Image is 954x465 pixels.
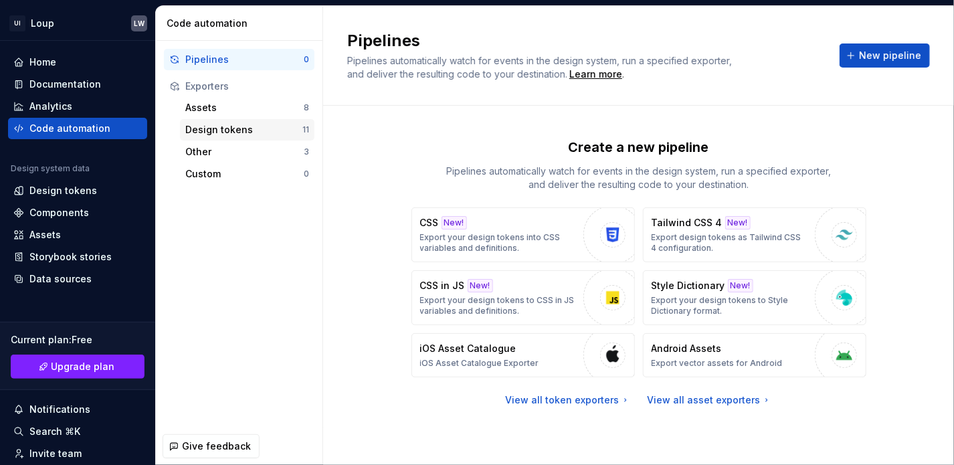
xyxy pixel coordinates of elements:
p: Export your design tokens to Style Dictionary format. [652,295,808,316]
button: Assets8 [180,97,314,118]
button: Android AssetsExport vector assets for Android [643,333,866,377]
div: 0 [304,54,309,65]
a: Data sources [8,268,147,290]
a: Analytics [8,96,147,117]
button: Tailwind CSS 4New!Export design tokens as Tailwind CSS 4 configuration. [643,207,866,262]
a: View all token exporters [505,393,631,407]
div: Code automation [29,122,110,135]
a: Storybook stories [8,246,147,268]
button: Search ⌘K [8,421,147,442]
div: Assets [185,101,304,114]
span: . [567,70,624,80]
div: Analytics [29,100,72,113]
button: Custom0 [180,163,314,185]
a: Upgrade plan [11,355,145,379]
button: Pipelines0 [164,49,314,70]
div: Assets [29,228,61,242]
a: Home [8,52,147,73]
div: Design tokens [29,184,97,197]
button: Give feedback [163,434,260,458]
span: Pipelines automatically watch for events in the design system, run a specified exporter, and deli... [347,55,735,80]
div: Current plan : Free [11,333,145,347]
a: Documentation [8,74,147,95]
a: Learn more [569,68,622,81]
div: 8 [304,102,309,113]
div: Notifications [29,403,90,416]
div: Pipelines [185,53,304,66]
div: Data sources [29,272,92,286]
span: New pipeline [859,49,921,62]
div: New! [725,216,751,229]
p: Export your design tokens into CSS variables and definitions. [420,232,577,254]
div: 0 [304,169,309,179]
p: Export your design tokens to CSS in JS variables and definitions. [420,295,577,316]
div: New! [468,279,493,292]
button: iOS Asset CatalogueiOS Asset Catalogue Exporter [411,333,635,377]
p: iOS Asset Catalogue [420,342,516,355]
span: Upgrade plan [52,360,115,373]
div: Home [29,56,56,69]
div: 11 [302,124,309,135]
div: 3 [304,147,309,157]
div: Exporters [185,80,309,93]
div: Code automation [167,17,317,30]
a: View all asset exporters [647,393,772,407]
div: UI [9,15,25,31]
div: Design tokens [185,123,302,136]
div: New! [728,279,753,292]
span: Give feedback [182,440,251,453]
p: CSS in JS [420,279,465,292]
a: Components [8,202,147,223]
button: Style DictionaryNew!Export your design tokens to Style Dictionary format. [643,270,866,325]
div: LW [134,18,145,29]
button: Design tokens11 [180,119,314,141]
div: Storybook stories [29,250,112,264]
div: Components [29,206,89,219]
div: Invite team [29,447,82,460]
button: Other3 [180,141,314,163]
p: CSS [420,216,439,229]
div: Design system data [11,163,90,174]
a: Invite team [8,443,147,464]
div: Documentation [29,78,101,91]
p: iOS Asset Catalogue Exporter [420,358,539,369]
p: Create a new pipeline [569,138,709,157]
a: Assets [8,224,147,246]
button: CSSNew!Export your design tokens into CSS variables and definitions. [411,207,635,262]
p: Export design tokens as Tailwind CSS 4 configuration. [652,232,808,254]
p: Pipelines automatically watch for events in the design system, run a specified exporter, and deli... [438,165,840,191]
p: Tailwind CSS 4 [652,216,723,229]
div: Other [185,145,304,159]
p: Android Assets [652,342,722,355]
div: Custom [185,167,304,181]
a: Design tokens [8,180,147,201]
a: Code automation [8,118,147,139]
button: CSS in JSNew!Export your design tokens to CSS in JS variables and definitions. [411,270,635,325]
p: Export vector assets for Android [652,358,783,369]
div: Search ⌘K [29,425,80,438]
button: UILoupLW [3,9,153,37]
p: Style Dictionary [652,279,725,292]
button: New pipeline [840,43,930,68]
div: New! [442,216,467,229]
div: Loup [31,17,54,30]
h2: Pipelines [347,30,824,52]
button: Notifications [8,399,147,420]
